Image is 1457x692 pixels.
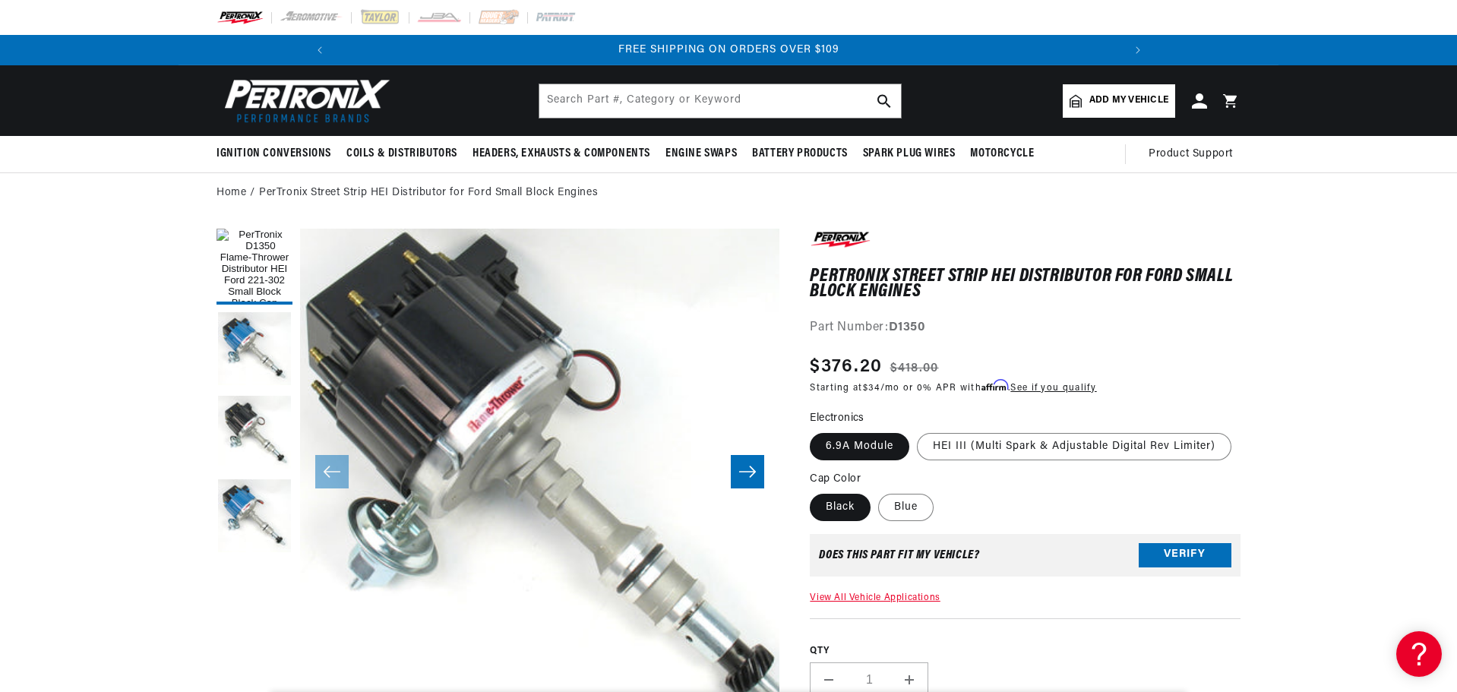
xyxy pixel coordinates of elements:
label: QTY [810,645,1241,658]
legend: Electronics [810,410,865,426]
span: Ignition Conversions [216,146,331,162]
label: Black [810,494,871,521]
a: See if you qualify - Learn more about Affirm Financing (opens in modal) [1010,384,1096,393]
img: Pertronix [216,74,391,127]
button: Slide left [315,455,349,488]
legend: Cap Color [810,471,862,487]
button: Verify [1139,543,1231,567]
div: Does This part fit My vehicle? [819,549,979,561]
span: Motorcycle [970,146,1034,162]
summary: Battery Products [744,136,855,172]
h1: PerTronix Street Strip HEI Distributor for Ford Small Block Engines [810,269,1241,300]
strong: D1350 [889,321,925,333]
summary: Engine Swaps [658,136,744,172]
span: Headers, Exhausts & Components [472,146,650,162]
span: Coils & Distributors [346,146,457,162]
span: Battery Products [752,146,848,162]
span: Add my vehicle [1089,93,1168,108]
a: Home [216,185,246,201]
button: Slide right [731,455,764,488]
button: Translation missing: en.sections.announcements.previous_announcement [305,35,335,65]
button: Load image 1 in gallery view [216,229,292,305]
a: View All Vehicle Applications [810,593,940,602]
span: Affirm [981,380,1008,391]
span: $376.20 [810,353,882,381]
button: Load image 2 in gallery view [216,312,292,388]
summary: Product Support [1149,136,1241,172]
span: FREE SHIPPING ON ORDERS OVER $109 [618,44,839,55]
summary: Motorcycle [962,136,1041,172]
label: Blue [878,494,934,521]
label: 6.9A Module [810,433,909,460]
span: Engine Swaps [665,146,737,162]
summary: Headers, Exhausts & Components [465,136,658,172]
div: 3 of 3 [335,42,1123,58]
summary: Ignition Conversions [216,136,339,172]
slideshow-component: Translation missing: en.sections.announcements.announcement_bar [179,35,1278,65]
s: $418.00 [890,359,939,378]
summary: Coils & Distributors [339,136,465,172]
span: Spark Plug Wires [863,146,956,162]
span: Product Support [1149,146,1233,163]
p: Starting at /mo or 0% APR with . [810,381,1096,395]
button: Load image 3 in gallery view [216,396,292,472]
button: Load image 4 in gallery view [216,479,292,555]
button: Translation missing: en.sections.announcements.next_announcement [1123,35,1153,65]
span: $34 [863,384,880,393]
div: Announcement [335,42,1123,58]
a: Add my vehicle [1063,84,1175,118]
summary: Spark Plug Wires [855,136,963,172]
div: Part Number: [810,318,1241,338]
nav: breadcrumbs [216,185,1241,201]
a: PerTronix Street Strip HEI Distributor for Ford Small Block Engines [259,185,598,201]
input: Search Part #, Category or Keyword [539,84,901,118]
button: search button [868,84,901,118]
label: HEI III (Multi Spark & Adjustable Digital Rev Limiter) [917,433,1231,460]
